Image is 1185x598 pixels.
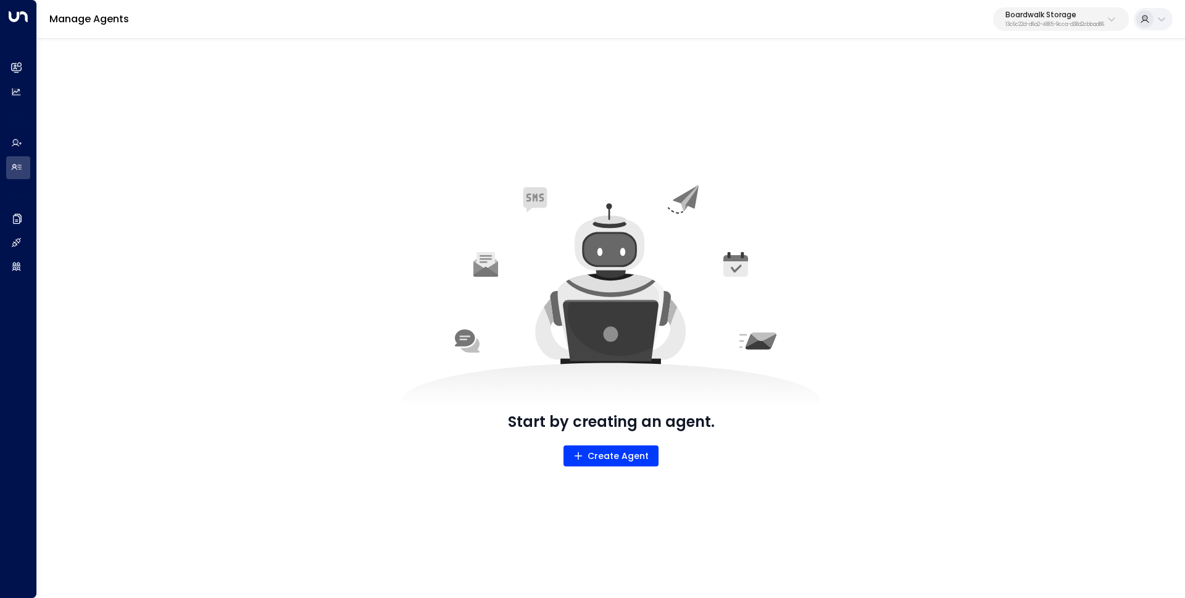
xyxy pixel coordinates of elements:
[1005,22,1104,27] p: 13c6c22d-d6a2-4885-9cca-d38d2cbbad86
[508,411,715,433] p: Start by creating an agent.
[573,448,649,464] span: Create Agent
[993,7,1129,31] button: Boardwalk Storage13c6c22d-d6a2-4885-9cca-d38d2cbbad86
[1005,11,1104,19] p: Boardwalk Storage
[49,12,129,26] a: Manage Agents
[563,445,659,466] button: Create Agent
